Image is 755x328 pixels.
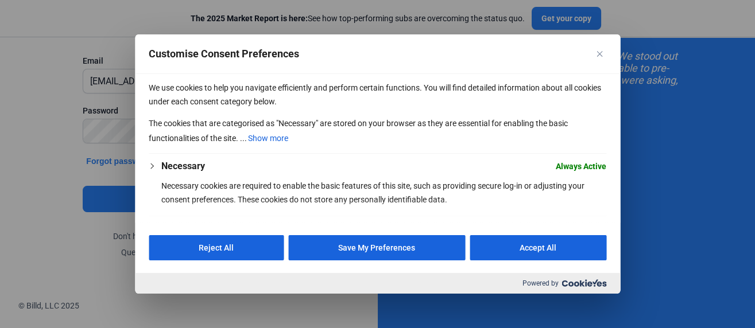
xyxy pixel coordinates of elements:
[149,235,284,260] button: Reject All
[556,159,606,173] span: Always Active
[149,47,299,61] span: Customise Consent Preferences
[149,116,606,146] p: The cookies that are categorised as "Necessary" are stored on your browser as they are essential ...
[288,235,465,260] button: Save My Preferences
[135,273,620,294] div: Powered by
[593,47,606,61] button: Close
[135,34,620,294] div: Customise Consent Preferences
[149,81,606,108] p: We use cookies to help you navigate efficiently and perform certain functions. You will find deta...
[161,179,606,206] p: Necessary cookies are required to enable the basic features of this site, such as providing secur...
[597,51,602,57] img: Close
[562,279,606,287] img: Cookieyes logo
[247,130,289,146] button: Show more
[470,235,606,260] button: Accept All
[161,159,205,173] button: Necessary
